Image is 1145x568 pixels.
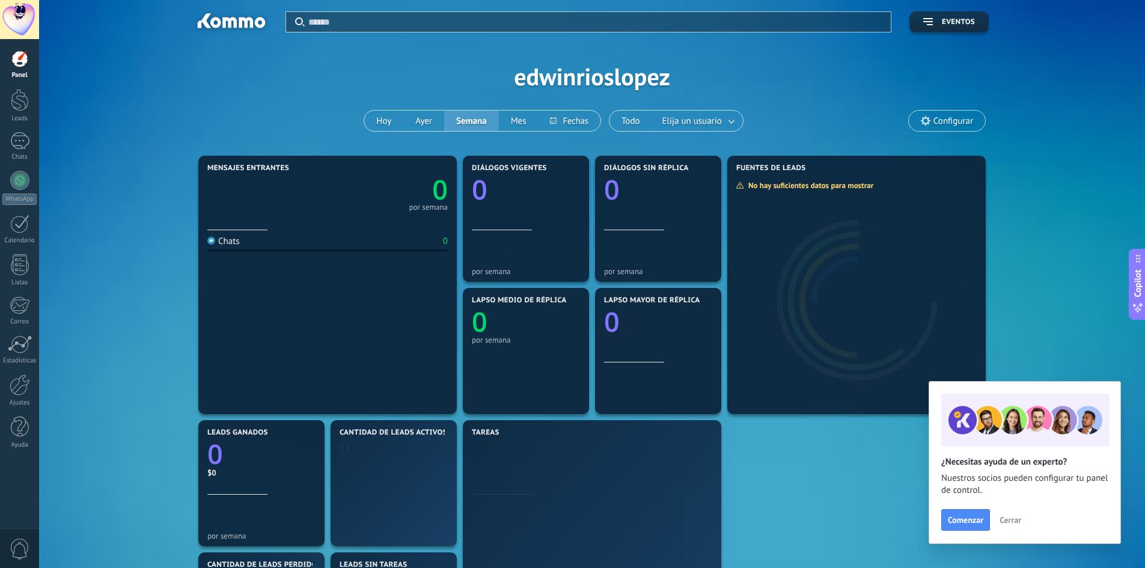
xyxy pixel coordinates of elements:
[207,436,316,472] a: 0
[207,237,215,245] img: Chats
[207,236,240,247] div: Chats
[499,111,539,131] button: Mes
[207,531,316,540] div: por semana
[2,357,37,365] div: Estadísticas
[2,399,37,407] div: Ajustes
[933,116,973,126] span: Configurar
[2,72,37,79] div: Panel
[538,111,600,131] button: Fechas
[472,335,580,344] div: por semana
[207,468,316,478] div: $0
[472,429,499,437] span: Tareas
[941,456,1108,468] h2: ¿Necesitas ayuda de un experto?
[2,153,37,161] div: Chats
[909,11,989,32] button: Eventos
[736,180,882,191] div: No hay suficientes datos para mostrar
[443,236,448,247] div: 0
[1000,516,1021,524] span: Cerrar
[2,237,37,245] div: Calendario
[604,296,700,305] span: Lapso mayor de réplica
[207,429,268,437] span: Leads ganados
[948,516,983,524] span: Comenzar
[409,204,448,210] div: por semana
[472,171,487,208] text: 0
[652,111,743,131] button: Elija un usuario
[994,511,1027,529] button: Cerrar
[941,509,990,531] button: Comenzar
[941,472,1108,496] span: Nuestros socios pueden configurar tu panel de control.
[2,115,37,123] div: Leads
[364,111,403,131] button: Hoy
[472,296,567,305] span: Lapso medio de réplica
[340,436,350,460] text: 0
[609,111,652,131] button: Todo
[207,436,223,472] text: 0
[472,304,487,340] text: 0
[444,111,499,131] button: Semana
[207,164,289,173] span: Mensajes entrantes
[472,164,547,173] span: Diálogos vigentes
[604,164,689,173] span: Diálogos sin réplica
[604,267,712,276] div: por semana
[432,171,448,208] text: 0
[340,429,447,437] span: Cantidad de leads activos
[1132,269,1144,297] span: Copilot
[660,113,724,129] span: Elija un usuario
[604,304,620,340] text: 0
[2,279,37,287] div: Listas
[472,267,580,276] div: por semana
[604,171,620,208] text: 0
[2,194,37,205] div: WhatsApp
[942,18,975,26] span: Eventos
[2,318,37,326] div: Correo
[2,441,37,449] div: Ayuda
[403,111,444,131] button: Ayer
[328,171,448,208] a: 0
[736,164,806,173] span: Fuentes de leads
